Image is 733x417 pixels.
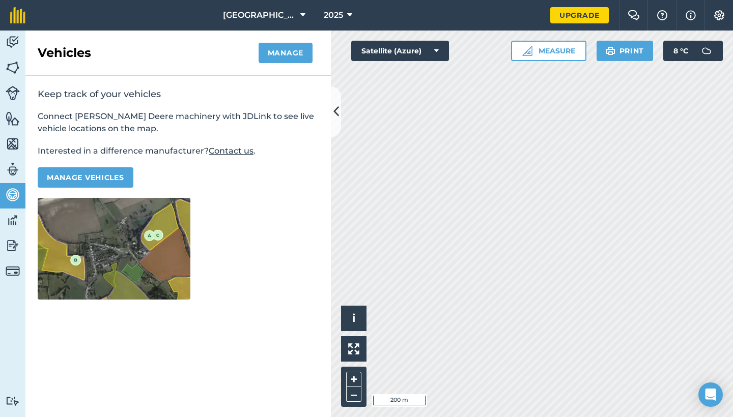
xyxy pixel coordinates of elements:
button: Measure [511,41,586,61]
img: svg+xml;base64,PHN2ZyB4bWxucz0iaHR0cDovL3d3dy53My5vcmcvMjAwMC9zdmciIHdpZHRoPSIxOSIgaGVpZ2h0PSIyNC... [606,45,615,57]
span: 2025 [324,9,343,21]
h2: Vehicles [38,45,91,61]
span: 8 ° C [673,41,688,61]
img: svg+xml;base64,PD94bWwgdmVyc2lvbj0iMS4wIiBlbmNvZGluZz0idXRmLTgiPz4KPCEtLSBHZW5lcmF0b3I6IEFkb2JlIE... [6,35,20,50]
a: Contact us [209,146,253,156]
img: Ruler icon [522,46,532,56]
button: Print [597,41,654,61]
img: Four arrows, one pointing top left, one top right, one bottom right and the last bottom left [348,343,359,354]
button: + [346,372,361,387]
img: svg+xml;base64,PD94bWwgdmVyc2lvbj0iMS4wIiBlbmNvZGluZz0idXRmLTgiPz4KPCEtLSBHZW5lcmF0b3I6IEFkb2JlIE... [6,238,20,253]
p: Connect [PERSON_NAME] Deere machinery with JDLink to see live vehicle locations on the map. [38,110,319,135]
img: svg+xml;base64,PD94bWwgdmVyc2lvbj0iMS4wIiBlbmNvZGluZz0idXRmLTgiPz4KPCEtLSBHZW5lcmF0b3I6IEFkb2JlIE... [6,162,20,177]
img: A question mark icon [656,10,668,20]
img: svg+xml;base64,PD94bWwgdmVyc2lvbj0iMS4wIiBlbmNvZGluZz0idXRmLTgiPz4KPCEtLSBHZW5lcmF0b3I6IEFkb2JlIE... [6,187,20,202]
img: svg+xml;base64,PD94bWwgdmVyc2lvbj0iMS4wIiBlbmNvZGluZz0idXRmLTgiPz4KPCEtLSBHZW5lcmF0b3I6IEFkb2JlIE... [696,41,717,61]
img: svg+xml;base64,PD94bWwgdmVyc2lvbj0iMS4wIiBlbmNvZGluZz0idXRmLTgiPz4KPCEtLSBHZW5lcmF0b3I6IEFkb2JlIE... [6,86,20,100]
button: Manage vehicles [38,167,133,188]
a: Upgrade [550,7,609,23]
img: svg+xml;base64,PHN2ZyB4bWxucz0iaHR0cDovL3d3dy53My5vcmcvMjAwMC9zdmciIHdpZHRoPSIxNyIgaGVpZ2h0PSIxNy... [686,9,696,21]
div: Open Intercom Messenger [698,382,723,407]
span: i [352,312,355,324]
img: A cog icon [713,10,725,20]
button: – [346,387,361,402]
img: svg+xml;base64,PHN2ZyB4bWxucz0iaHR0cDovL3d3dy53My5vcmcvMjAwMC9zdmciIHdpZHRoPSI1NiIgaGVpZ2h0PSI2MC... [6,60,20,75]
img: fieldmargin Logo [10,7,25,23]
button: Manage [259,43,313,63]
button: 8 °C [663,41,723,61]
button: Satellite (Azure) [351,41,449,61]
img: svg+xml;base64,PHN2ZyB4bWxucz0iaHR0cDovL3d3dy53My5vcmcvMjAwMC9zdmciIHdpZHRoPSI1NiIgaGVpZ2h0PSI2MC... [6,136,20,152]
img: svg+xml;base64,PD94bWwgdmVyc2lvbj0iMS4wIiBlbmNvZGluZz0idXRmLTgiPz4KPCEtLSBHZW5lcmF0b3I6IEFkb2JlIE... [6,396,20,406]
span: [GEOGRAPHIC_DATA] [223,9,296,21]
img: svg+xml;base64,PD94bWwgdmVyc2lvbj0iMS4wIiBlbmNvZGluZz0idXRmLTgiPz4KPCEtLSBHZW5lcmF0b3I6IEFkb2JlIE... [6,213,20,228]
img: svg+xml;base64,PHN2ZyB4bWxucz0iaHR0cDovL3d3dy53My5vcmcvMjAwMC9zdmciIHdpZHRoPSI1NiIgaGVpZ2h0PSI2MC... [6,111,20,126]
img: svg+xml;base64,PD94bWwgdmVyc2lvbj0iMS4wIiBlbmNvZGluZz0idXRmLTgiPz4KPCEtLSBHZW5lcmF0b3I6IEFkb2JlIE... [6,264,20,278]
img: Two speech bubbles overlapping with the left bubble in the forefront [628,10,640,20]
h2: Keep track of your vehicles [38,88,319,100]
p: Interested in a difference manufacturer? . [38,145,319,157]
button: i [341,306,366,331]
